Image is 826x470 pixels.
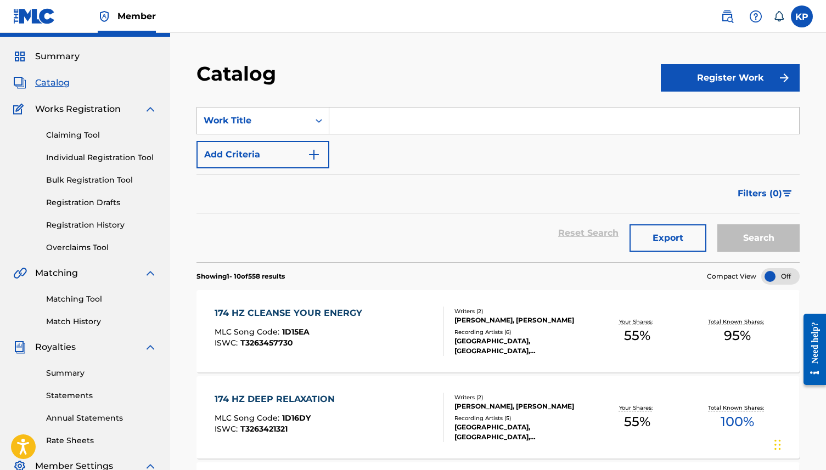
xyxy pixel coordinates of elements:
[196,107,800,262] form: Search Form
[707,271,756,281] span: Compact View
[454,315,587,325] div: [PERSON_NAME], [PERSON_NAME]
[716,5,738,27] a: Public Search
[454,336,587,356] div: [GEOGRAPHIC_DATA], [GEOGRAPHIC_DATA], [GEOGRAPHIC_DATA], [GEOGRAPHIC_DATA], [GEOGRAPHIC_DATA]
[46,367,157,379] a: Summary
[46,293,157,305] a: Matching Tool
[791,5,813,27] div: User Menu
[215,338,240,348] span: ISWC :
[204,114,302,127] div: Work Title
[46,435,157,446] a: Rate Sheets
[624,326,650,346] span: 55 %
[630,224,706,252] button: Export
[240,338,293,348] span: T3263457730
[46,242,157,253] a: Overclaims Tool
[13,341,26,354] img: Royalties
[619,404,655,412] p: Your Shares:
[196,271,285,281] p: Showing 1 - 10 of 558 results
[35,50,80,63] span: Summary
[731,180,800,207] button: Filters (0)
[661,64,800,92] button: Register Work
[13,50,80,63] a: SummarySummary
[215,413,282,423] span: MLC Song Code :
[35,76,70,89] span: Catalog
[454,422,587,442] div: [GEOGRAPHIC_DATA], [GEOGRAPHIC_DATA], [GEOGRAPHIC_DATA], [GEOGRAPHIC_DATA], [GEOGRAPHIC_DATA]
[35,267,78,280] span: Matching
[738,187,782,200] span: Filters ( 0 )
[13,50,26,63] img: Summary
[708,318,767,326] p: Total Known Shares:
[46,316,157,327] a: Match History
[454,393,587,401] div: Writers ( 2 )
[783,190,792,197] img: filter
[619,318,655,326] p: Your Shares:
[35,103,121,116] span: Works Registration
[454,328,587,336] div: Recording Artists ( 6 )
[215,424,240,434] span: ISWC :
[46,219,157,231] a: Registration History
[13,8,55,24] img: MLC Logo
[196,141,329,168] button: Add Criteria
[46,197,157,208] a: Registration Drafts
[307,148,321,161] img: 9d2ae6d4665cec9f34b9.svg
[215,327,282,337] span: MLC Song Code :
[282,413,311,423] span: 1D16DY
[795,305,826,393] iframe: Resource Center
[196,61,282,86] h2: Catalog
[46,129,157,141] a: Claiming Tool
[624,412,650,432] span: 55 %
[724,326,751,346] span: 95 %
[282,327,310,337] span: 1D15EA
[144,341,157,354] img: expand
[196,376,800,458] a: 174 HZ DEEP RELAXATIONMLC Song Code:1D16DYISWC:T3263421321Writers (2)[PERSON_NAME], [PERSON_NAME]...
[454,414,587,422] div: Recording Artists ( 5 )
[144,267,157,280] img: expand
[774,428,781,461] div: Drag
[745,5,767,27] div: Help
[196,290,800,372] a: 174 HZ CLEANSE YOUR ENERGYMLC Song Code:1D15EAISWC:T3263457730Writers (2)[PERSON_NAME], [PERSON_N...
[46,412,157,424] a: Annual Statements
[454,307,587,315] div: Writers ( 2 )
[13,267,27,280] img: Matching
[778,71,791,84] img: f7272a7cc735f4ea7f67.svg
[773,11,784,22] div: Notifications
[749,10,762,23] img: help
[215,393,340,406] div: 174 HZ DEEP RELAXATION
[771,417,826,470] iframe: Chat Widget
[13,76,70,89] a: CatalogCatalog
[454,401,587,411] div: [PERSON_NAME], [PERSON_NAME]
[721,10,734,23] img: search
[240,424,288,434] span: T3263421321
[13,103,27,116] img: Works Registration
[13,76,26,89] img: Catalog
[708,404,767,412] p: Total Known Shares:
[98,10,111,23] img: Top Rightsholder
[721,412,754,432] span: 100 %
[46,152,157,163] a: Individual Registration Tool
[117,10,156,22] span: Member
[215,307,368,320] div: 174 HZ CLEANSE YOUR ENERGY
[144,103,157,116] img: expand
[46,174,157,186] a: Bulk Registration Tool
[46,390,157,401] a: Statements
[35,341,76,354] span: Royalties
